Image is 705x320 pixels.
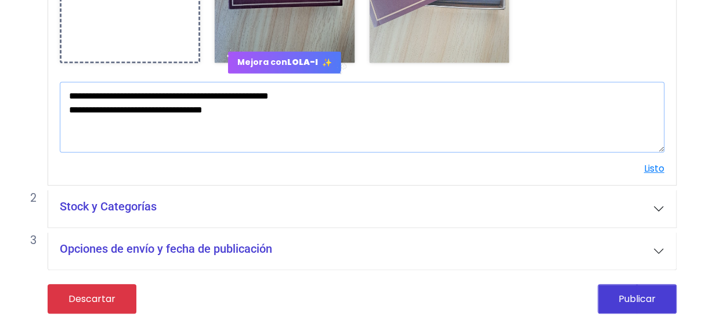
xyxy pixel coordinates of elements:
[48,232,676,270] button: Opciones de envío y fecha de publicación
[228,52,341,74] button: Mejora conLOLA-I ✨
[644,162,664,175] a: Listo
[60,242,272,256] h5: Opciones de envío y fecha de publicación
[60,199,157,213] h5: Stock y Categorías
[322,57,332,69] span: ✨
[287,56,318,68] strong: LOLA-I
[598,284,677,314] button: Publicar
[48,190,676,227] button: Stock y Categorías
[48,284,136,314] a: Descartar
